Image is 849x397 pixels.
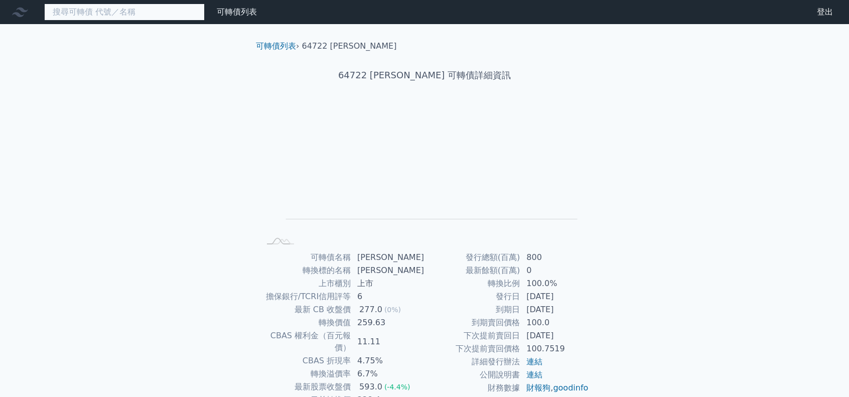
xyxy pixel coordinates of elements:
td: 財務數據 [424,381,520,394]
li: 64722 [PERSON_NAME] [302,40,397,52]
td: 下次提前賣回價格 [424,342,520,355]
td: , [520,381,589,394]
span: (-4.4%) [384,383,410,391]
a: 連結 [526,357,542,366]
td: 最新餘額(百萬) [424,264,520,277]
td: 詳細發行辦法 [424,355,520,368]
td: 上市櫃別 [260,277,351,290]
a: 連結 [526,370,542,379]
td: 發行總額(百萬) [424,251,520,264]
a: 登出 [809,4,841,20]
span: (0%) [384,306,401,314]
td: [DATE] [520,290,589,303]
td: 到期賣回價格 [424,316,520,329]
td: 公開說明書 [424,368,520,381]
li: › [256,40,299,52]
td: 下次提前賣回日 [424,329,520,342]
td: 100.7519 [520,342,589,355]
div: 277.0 [357,304,384,316]
td: 800 [520,251,589,264]
td: 最新 CB 收盤價 [260,303,351,316]
td: 擔保銀行/TCRI信用評等 [260,290,351,303]
td: [PERSON_NAME] [351,251,424,264]
td: 轉換比例 [424,277,520,290]
div: 593.0 [357,381,384,393]
td: 6 [351,290,424,303]
td: 轉換溢價率 [260,367,351,380]
a: 財報狗 [526,383,550,392]
td: CBAS 權利金（百元報價） [260,329,351,354]
td: 轉換標的名稱 [260,264,351,277]
td: 100.0% [520,277,589,290]
g: Chart [276,114,578,234]
td: 259.63 [351,316,424,329]
a: 可轉債列表 [217,7,257,17]
td: 可轉債名稱 [260,251,351,264]
td: 上市 [351,277,424,290]
a: 可轉債列表 [256,41,296,51]
td: 0 [520,264,589,277]
td: 100.0 [520,316,589,329]
td: 6.7% [351,367,424,380]
td: [DATE] [520,329,589,342]
td: CBAS 折現率 [260,354,351,367]
td: 11.11 [351,329,424,354]
td: 到期日 [424,303,520,316]
td: 發行日 [424,290,520,303]
h1: 64722 [PERSON_NAME] 可轉債詳細資訊 [248,68,601,82]
td: [PERSON_NAME] [351,264,424,277]
td: 轉換價值 [260,316,351,329]
td: 4.75% [351,354,424,367]
td: [DATE] [520,303,589,316]
a: goodinfo [553,383,588,392]
input: 搜尋可轉債 代號／名稱 [44,4,205,21]
td: 最新股票收盤價 [260,380,351,393]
